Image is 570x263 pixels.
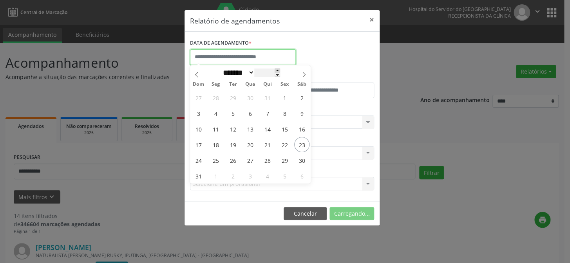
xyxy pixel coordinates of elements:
[254,68,280,77] input: Year
[294,153,309,168] span: Agosto 30, 2025
[225,121,241,137] span: Agosto 12, 2025
[284,70,374,83] label: ATÉ
[259,82,276,87] span: Qui
[242,106,258,121] span: Agosto 6, 2025
[225,153,241,168] span: Agosto 26, 2025
[260,153,275,168] span: Agosto 28, 2025
[294,168,309,184] span: Setembro 6, 2025
[260,90,275,105] span: Julho 31, 2025
[294,106,309,121] span: Agosto 9, 2025
[276,82,293,87] span: Sex
[242,90,258,105] span: Julho 30, 2025
[242,137,258,152] span: Agosto 20, 2025
[294,90,309,105] span: Agosto 2, 2025
[190,82,207,87] span: Dom
[191,106,206,121] span: Agosto 3, 2025
[277,106,292,121] span: Agosto 8, 2025
[225,137,241,152] span: Agosto 19, 2025
[191,121,206,137] span: Agosto 10, 2025
[242,82,259,87] span: Qua
[220,68,255,77] select: Month
[207,82,224,87] span: Seg
[242,168,258,184] span: Setembro 3, 2025
[208,153,223,168] span: Agosto 25, 2025
[191,90,206,105] span: Julho 27, 2025
[190,37,252,49] label: DATA DE AGENDAMENTO
[260,121,275,137] span: Agosto 14, 2025
[208,137,223,152] span: Agosto 18, 2025
[260,137,275,152] span: Agosto 21, 2025
[208,106,223,121] span: Agosto 4, 2025
[277,168,292,184] span: Setembro 5, 2025
[224,82,242,87] span: Ter
[225,90,241,105] span: Julho 29, 2025
[293,82,311,87] span: Sáb
[225,106,241,121] span: Agosto 5, 2025
[260,168,275,184] span: Setembro 4, 2025
[242,121,258,137] span: Agosto 13, 2025
[294,121,309,137] span: Agosto 16, 2025
[329,207,374,220] button: Carregando...
[208,90,223,105] span: Julho 28, 2025
[294,137,309,152] span: Agosto 23, 2025
[191,168,206,184] span: Agosto 31, 2025
[277,153,292,168] span: Agosto 29, 2025
[277,121,292,137] span: Agosto 15, 2025
[208,168,223,184] span: Setembro 1, 2025
[260,106,275,121] span: Agosto 7, 2025
[277,90,292,105] span: Agosto 1, 2025
[190,16,280,26] h5: Relatório de agendamentos
[284,207,327,220] button: Cancelar
[208,121,223,137] span: Agosto 11, 2025
[364,10,380,29] button: Close
[277,137,292,152] span: Agosto 22, 2025
[191,137,206,152] span: Agosto 17, 2025
[242,153,258,168] span: Agosto 27, 2025
[225,168,241,184] span: Setembro 2, 2025
[191,153,206,168] span: Agosto 24, 2025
